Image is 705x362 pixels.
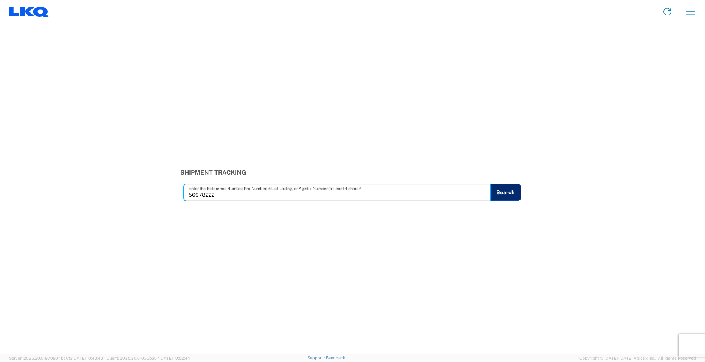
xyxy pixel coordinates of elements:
[579,355,696,362] span: Copyright © [DATE]-[DATE] Agistix Inc., All Rights Reserved
[160,356,190,360] span: [DATE] 10:52:44
[307,356,326,360] a: Support
[107,356,190,360] span: Client: 2025.20.0-035ba07
[180,169,525,176] h3: Shipment Tracking
[490,184,521,201] button: Search
[9,356,103,360] span: Server: 2025.20.0-970904bc0f3
[73,356,103,360] span: [DATE] 10:43:43
[326,356,345,360] a: Feedback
